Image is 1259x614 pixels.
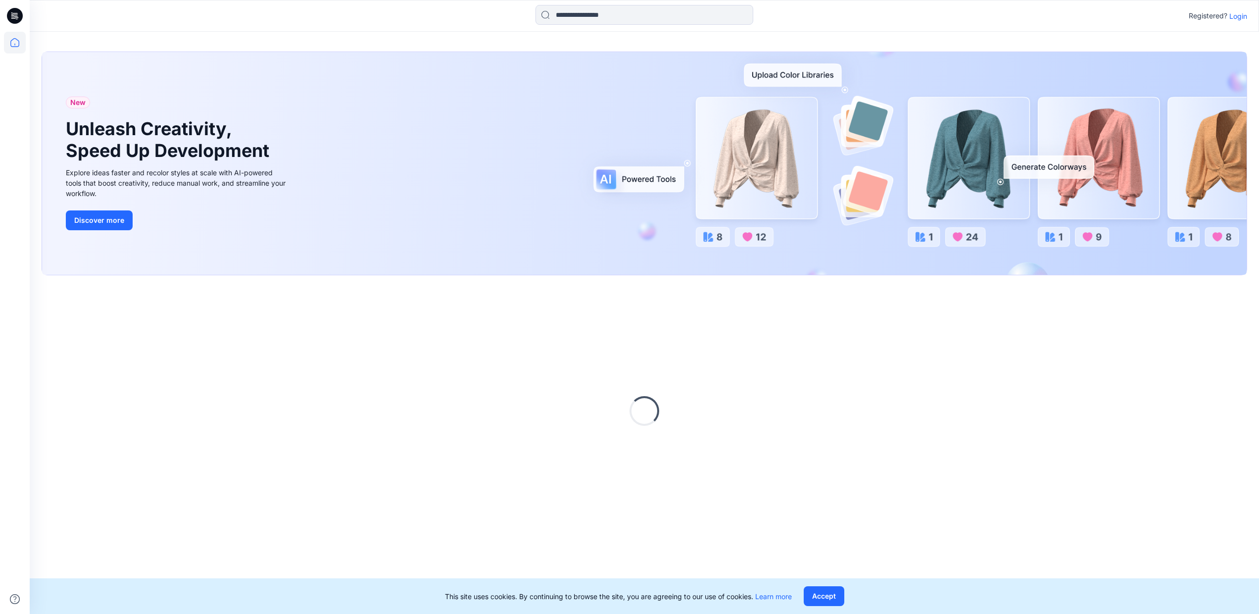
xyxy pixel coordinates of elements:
[755,592,792,601] a: Learn more
[66,167,289,199] div: Explore ideas faster and recolor styles at scale with AI-powered tools that boost creativity, red...
[66,210,133,230] button: Discover more
[66,210,289,230] a: Discover more
[66,118,274,161] h1: Unleash Creativity, Speed Up Development
[1229,11,1247,21] p: Login
[804,586,844,606] button: Accept
[1189,10,1227,22] p: Registered?
[70,97,86,108] span: New
[445,591,792,602] p: This site uses cookies. By continuing to browse the site, you are agreeing to our use of cookies.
